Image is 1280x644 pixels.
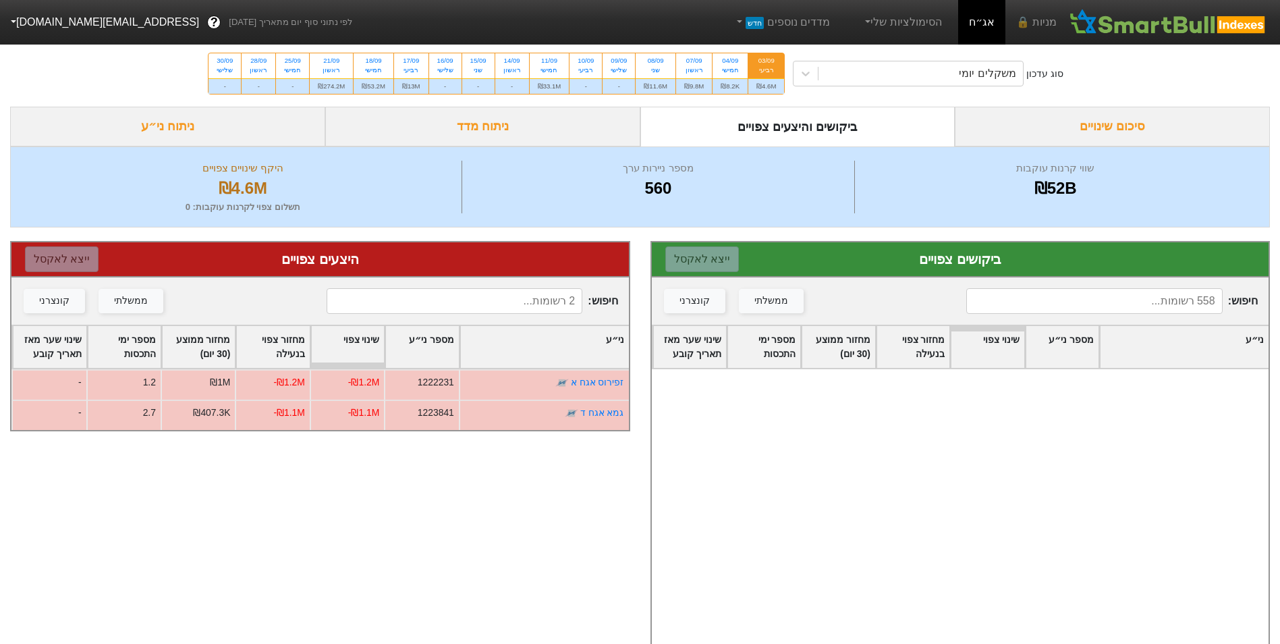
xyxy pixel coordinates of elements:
input: 558 רשומות... [966,288,1222,314]
div: 09/09 [611,56,627,65]
div: 14/09 [503,56,521,65]
a: הסימולציות שלי [857,9,947,36]
div: -₪1.1M [348,406,380,420]
div: ביקושים צפויים [665,249,1256,269]
div: סוג עדכון [1026,67,1063,81]
div: Toggle SortBy [802,326,874,368]
div: שני [470,65,486,75]
div: 30/09 [217,56,233,65]
div: ממשלתי [114,294,148,308]
img: tase link [565,406,578,420]
div: שלישי [611,65,627,75]
div: Toggle SortBy [727,326,800,368]
div: 25/09 [284,56,301,65]
div: 28/09 [250,56,267,65]
div: - [429,78,462,94]
div: ₪9.8M [676,78,712,94]
div: 1.2 [143,375,156,390]
div: ₪1M [210,375,230,390]
div: -₪1.2M [273,375,305,390]
div: - [569,78,602,94]
div: 16/09 [437,56,453,65]
div: ₪33.1M [530,78,569,94]
div: ניתוח ני״ע [10,107,325,146]
div: 08/09 [644,56,667,65]
button: ייצא לאקסל [665,246,739,272]
div: ₪52B [858,176,1252,200]
div: 15/09 [470,56,486,65]
div: 04/09 [721,56,740,65]
div: ₪4.6M [748,78,784,94]
button: קונצרני [664,289,725,313]
div: תשלום צפוי לקרנות עוקבות : 0 [28,200,458,214]
div: רביעי [578,65,594,75]
img: tase link [555,376,569,390]
a: גמא אגח ד [580,407,624,418]
div: - [462,78,495,94]
div: היצעים צפויים [25,249,615,269]
span: חיפוש : [327,288,618,314]
div: סיכום שינויים [955,107,1270,146]
div: Toggle SortBy [311,326,384,368]
div: היקף שינויים צפויים [28,161,458,176]
div: חמישי [284,65,301,75]
a: זפירוס אגח א [571,377,624,387]
div: ₪274.2M [310,78,353,94]
div: ₪4.6M [28,176,458,200]
div: 11/09 [538,56,561,65]
span: ? [211,14,218,32]
button: ממשלתי [739,289,804,313]
div: Toggle SortBy [1100,326,1269,368]
div: ₪407.3K [193,406,230,420]
div: - [603,78,635,94]
div: שני [644,65,667,75]
div: 2.7 [143,406,156,420]
div: ניתוח מדד [325,107,640,146]
div: ₪13M [394,78,428,94]
button: ייצא לאקסל [25,246,99,272]
div: ראשון [684,65,704,75]
div: Toggle SortBy [236,326,309,368]
a: מדדים נוספיםחדש [728,9,835,36]
div: Toggle SortBy [13,326,86,368]
div: ראשון [503,65,521,75]
div: ביקושים והיצעים צפויים [640,107,955,146]
div: Toggle SortBy [162,326,235,368]
div: Toggle SortBy [385,326,458,368]
div: ראשון [318,65,345,75]
div: חמישי [721,65,740,75]
div: חמישי [538,65,561,75]
div: Toggle SortBy [951,326,1024,368]
div: - [242,78,275,94]
div: -₪1.1M [273,406,305,420]
span: לפי נתוני סוף יום מתאריך [DATE] [229,16,352,29]
div: שלישי [217,65,233,75]
div: רביעי [402,65,420,75]
button: ממשלתי [99,289,163,313]
div: Toggle SortBy [876,326,949,368]
div: שווי קרנות עוקבות [858,161,1252,176]
div: 10/09 [578,56,594,65]
div: מספר ניירות ערך [466,161,852,176]
div: ₪11.6M [636,78,675,94]
div: 07/09 [684,56,704,65]
div: ₪8.2K [713,78,748,94]
div: קונצרני [39,294,69,308]
div: 17/09 [402,56,420,65]
div: 03/09 [756,56,776,65]
div: -₪1.2M [348,375,380,390]
div: ראשון [250,65,267,75]
div: משקלים יומי [959,65,1015,82]
div: 21/09 [318,56,345,65]
div: ₪53.2M [354,78,393,94]
div: Toggle SortBy [460,326,629,368]
div: Toggle SortBy [1026,326,1098,368]
span: חדש [746,17,764,29]
div: ממשלתי [754,294,788,308]
div: Toggle SortBy [88,326,161,368]
span: חיפוש : [966,288,1258,314]
img: SmartBull [1067,9,1269,36]
div: - [11,369,86,400]
div: שלישי [437,65,453,75]
div: חמישי [362,65,385,75]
